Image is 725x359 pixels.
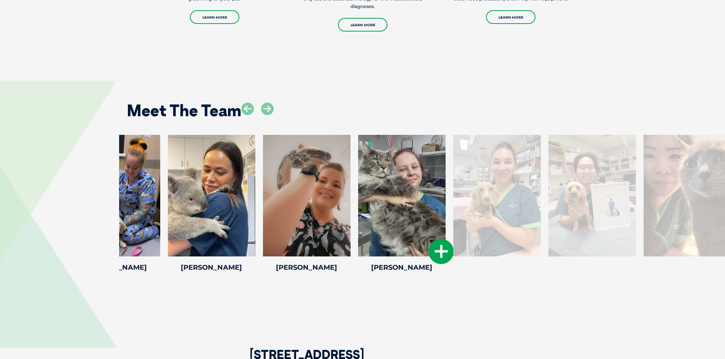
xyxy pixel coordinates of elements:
[338,18,387,32] a: Learn More
[127,103,241,119] h2: Meet The Team
[358,264,446,271] h4: [PERSON_NAME]
[263,264,351,271] h4: [PERSON_NAME]
[168,264,255,271] h4: [PERSON_NAME]
[486,10,535,24] a: Learn More
[190,10,239,24] a: Learn More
